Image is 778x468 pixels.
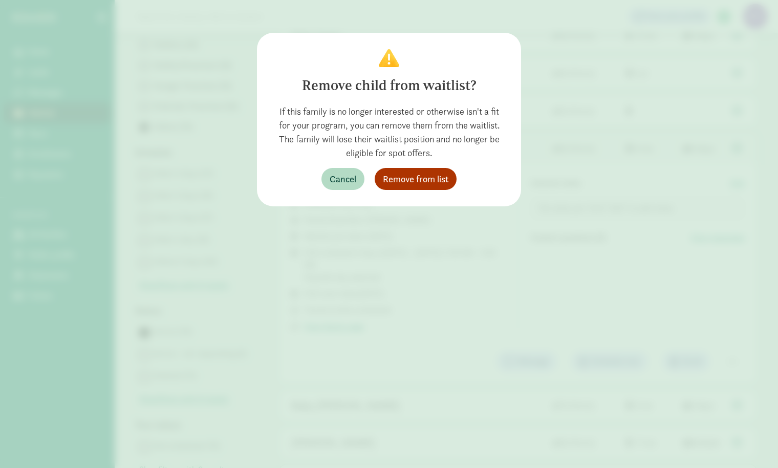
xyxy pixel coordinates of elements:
span: Remove from list [383,172,448,186]
div: If this family is no longer interested or otherwise isn't a fit for your program, you can remove ... [273,104,505,160]
button: Cancel [321,168,364,190]
span: Cancel [330,172,356,186]
button: Remove from list [375,168,457,190]
img: Confirm [379,49,399,67]
div: Remove child from waitlist? [273,75,505,96]
iframe: Chat Widget [727,419,778,468]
